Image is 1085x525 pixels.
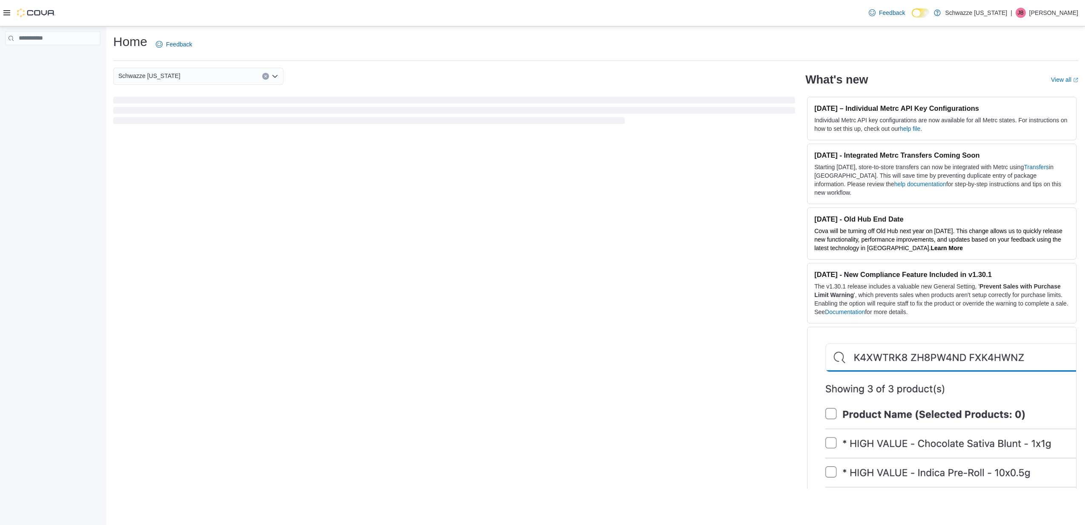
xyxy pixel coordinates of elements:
[262,73,269,80] button: Clear input
[900,125,920,132] a: help file
[945,8,1007,18] p: Schwazze [US_STATE]
[1073,78,1078,83] svg: External link
[1018,8,1024,18] span: JB
[1016,8,1026,18] div: Jayden Burnette-Latzer
[814,228,1062,251] span: Cova will be turning off Old Hub next year on [DATE]. This change allows us to quickly release ne...
[814,104,1069,112] h3: [DATE] – Individual Metrc API Key Configurations
[1024,164,1049,170] a: Transfers
[814,163,1069,197] p: Starting [DATE], store-to-store transfers can now be integrated with Metrc using in [GEOGRAPHIC_D...
[113,98,795,126] span: Loading
[825,309,865,315] a: Documentation
[5,47,100,67] nav: Complex example
[814,215,1069,223] h3: [DATE] - Old Hub End Date
[113,33,147,50] h1: Home
[152,36,195,53] a: Feedback
[814,116,1069,133] p: Individual Metrc API key configurations are now available for all Metrc states. For instructions ...
[272,73,278,80] button: Open list of options
[814,283,1061,298] strong: Prevent Sales with Purchase Limit Warning
[1051,76,1078,83] a: View allExternal link
[1011,8,1012,18] p: |
[865,4,908,21] a: Feedback
[166,40,192,49] span: Feedback
[894,181,946,187] a: help documentation
[814,270,1069,279] h3: [DATE] - New Compliance Feature Included in v1.30.1
[17,9,55,17] img: Cova
[814,151,1069,159] h3: [DATE] - Integrated Metrc Transfers Coming Soon
[912,9,930,17] input: Dark Mode
[931,245,963,251] a: Learn More
[1029,8,1078,18] p: [PERSON_NAME]
[879,9,905,17] span: Feedback
[805,73,868,87] h2: What's new
[814,282,1069,316] p: The v1.30.1 release includes a valuable new General Setting, ' ', which prevents sales when produ...
[118,71,180,81] span: Schwazze [US_STATE]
